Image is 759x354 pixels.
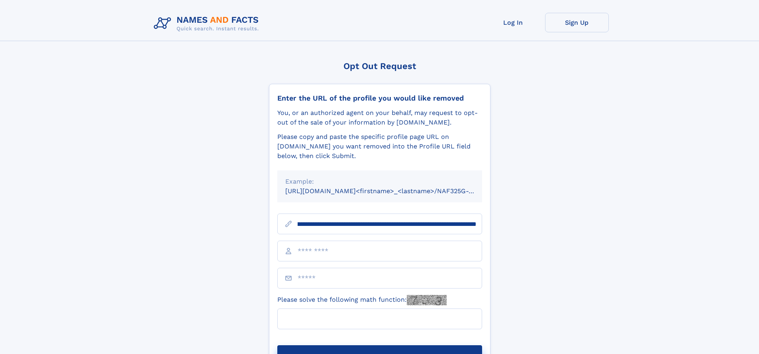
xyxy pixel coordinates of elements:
[277,94,482,103] div: Enter the URL of the profile you would like removed
[277,295,447,305] label: Please solve the following math function:
[285,187,497,195] small: [URL][DOMAIN_NAME]<firstname>_<lastname>/NAF325G-xxxxxxxx
[285,177,474,186] div: Example:
[151,13,265,34] img: Logo Names and Facts
[481,13,545,32] a: Log In
[277,132,482,161] div: Please copy and paste the specific profile page URL on [DOMAIN_NAME] you want removed into the Pr...
[277,108,482,127] div: You, or an authorized agent on your behalf, may request to opt-out of the sale of your informatio...
[269,61,490,71] div: Opt Out Request
[545,13,609,32] a: Sign Up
